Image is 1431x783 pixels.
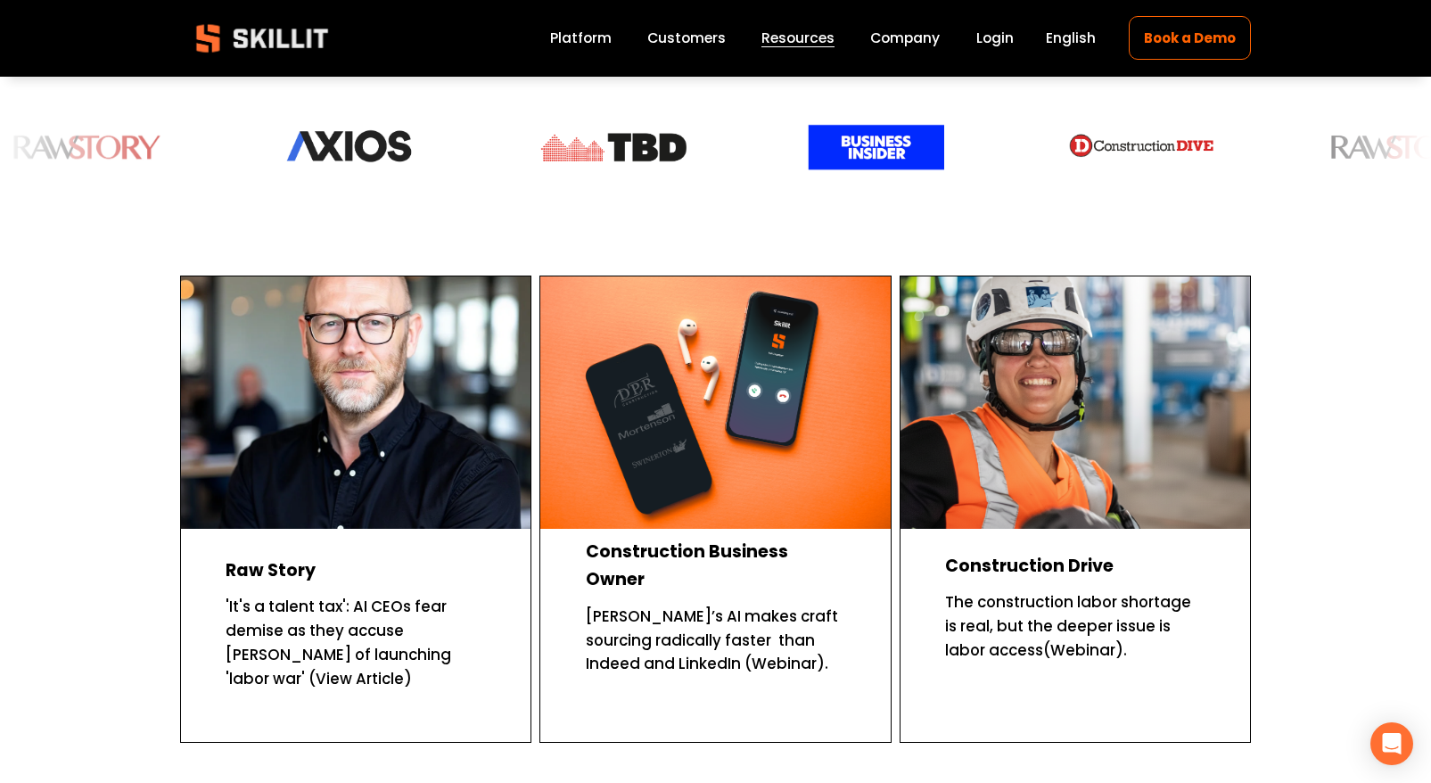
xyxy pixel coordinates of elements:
a: (Webinar). [1043,639,1127,661]
a: Platform [550,27,612,51]
a: Book a Demo [1129,16,1250,60]
a: [PERSON_NAME]’s AI makes craft sourcing radically faster than Indeed and LinkedIn (Webinar). [586,606,838,675]
span: English [1046,28,1096,48]
strong: Raw Story [226,558,316,582]
a: Customers [647,27,726,51]
div: Open Intercom Messenger [1370,722,1413,765]
a: folder dropdown [761,27,835,51]
a: Construction Drive [945,554,1114,578]
span: The construction labor shortage is real, but the deeper issue is labor access [945,591,1195,661]
a: Company [870,27,940,51]
img: Skillit [181,12,343,65]
a: Construction Business Owner [586,540,788,591]
div: language picker [1046,27,1096,51]
span: Resources [761,28,835,48]
a: Login [976,27,1014,51]
span: 'It's a talent tax': AI CEOs fear demise as they accuse [PERSON_NAME] of launching 'labor war' (V... [226,596,455,689]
